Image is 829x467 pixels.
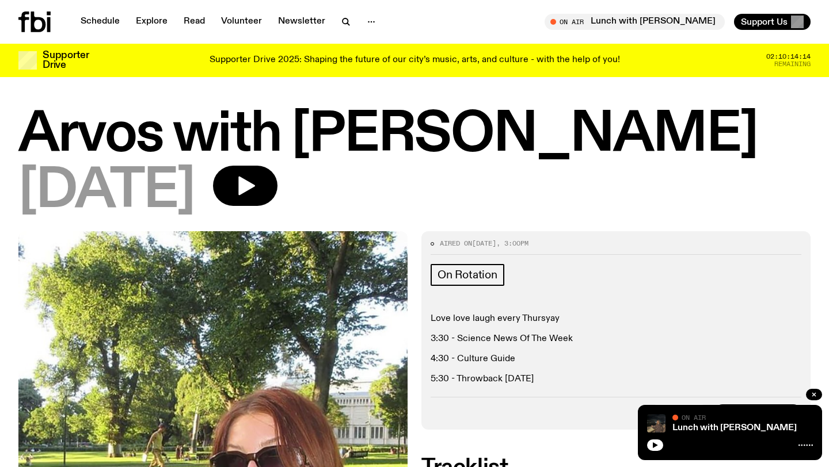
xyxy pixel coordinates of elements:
[214,14,269,30] a: Volunteer
[129,14,174,30] a: Explore
[766,53,811,60] span: 02:10:14:14
[734,14,811,30] button: Support Us
[472,239,496,248] span: [DATE]
[271,14,332,30] a: Newsletter
[545,14,725,30] button: On AirLunch with [PERSON_NAME]
[43,51,89,70] h3: Supporter Drive
[682,414,706,421] span: On Air
[438,269,497,281] span: On Rotation
[18,166,195,217] span: [DATE]
[440,239,472,248] span: Aired on
[210,55,620,66] p: Supporter Drive 2025: Shaping the future of our city’s music, arts, and culture - with the help o...
[647,414,666,432] img: Izzy Page stands above looking down at Opera Bar. She poses in front of the Harbour Bridge in the...
[741,17,788,27] span: Support Us
[431,313,801,324] p: Love love laugh every Thursyay
[672,423,797,432] a: Lunch with [PERSON_NAME]
[431,334,801,344] p: 3:30 - Science News Of The Week
[18,109,811,161] h1: Arvos with [PERSON_NAME]
[431,264,504,286] a: On Rotation
[496,239,528,248] span: , 3:00pm
[774,61,811,67] span: Remaining
[177,14,212,30] a: Read
[431,374,801,385] p: 5:30 - Throwback [DATE]
[431,354,801,365] p: 4:30 - Culture Guide
[74,14,127,30] a: Schedule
